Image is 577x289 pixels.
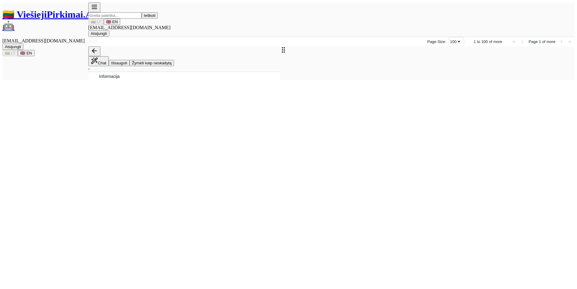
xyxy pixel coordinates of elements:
[520,39,525,44] div: Previous Page
[88,19,104,25] button: 🇱🇹 LT
[477,39,480,44] span: to
[539,39,541,44] span: 1
[2,9,88,32] h1: 🇱🇹 ViešiejiPirkimai 🤖
[99,72,120,81] span: Informacija
[98,61,106,65] span: Chat
[449,37,464,47] div: Page Size
[109,60,130,66] button: Išsaugoti
[493,39,502,44] span: more
[481,39,488,44] span: 100
[529,39,538,44] span: Page
[542,39,545,44] span: of
[2,38,88,44] div: [EMAIL_ADDRESS][DOMAIN_NAME]
[104,19,120,25] button: 🇬🇧 EN
[88,56,109,66] button: Chat
[559,39,564,44] div: Next Page
[546,39,555,44] span: more
[142,12,158,19] button: Ieškoti
[2,44,23,50] button: Atsijungti
[512,39,517,44] div: First Page
[489,39,492,44] span: of
[88,25,575,30] div: [EMAIL_ADDRESS][DOMAIN_NAME]
[88,30,109,37] button: Atsijungti
[427,39,446,44] div: Page Size:
[450,39,457,44] div: 100
[130,60,174,66] button: Žymėti kaip neskaitytą
[2,50,18,56] button: 🇱🇹 LT
[88,66,280,72] div: -
[83,9,96,20] strong: .AI
[474,39,476,44] span: 1
[18,50,34,56] button: 🇬🇧 EN
[567,39,572,44] div: Last Page
[88,12,142,19] input: Greita paieška...
[2,9,88,32] a: 🇱🇹 ViešiejiPirkimai.AI🤖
